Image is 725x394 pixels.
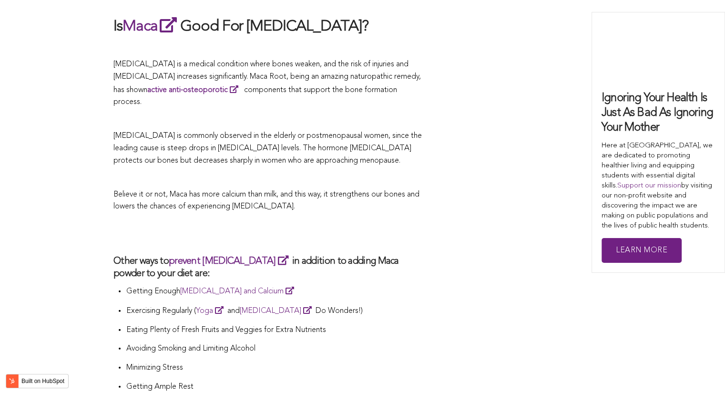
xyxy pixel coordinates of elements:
[113,191,419,211] span: Believe it or not, Maca has more calcium than milk, and this way, it strengthens our bones and lo...
[113,15,423,37] h2: Is Good For [MEDICAL_DATA]?
[147,86,242,94] a: active anti-osteoporotic
[239,307,315,315] a: [MEDICAL_DATA]
[126,324,423,337] p: Eating Plenty of Fresh Fruits and Veggies for Extra Nutrients
[195,307,227,315] a: Yoga
[126,285,423,298] p: Getting Enough
[113,61,421,106] span: [MEDICAL_DATA] is a medical condition where bones weaken, and the risk of injuries and [MEDICAL_D...
[113,132,422,164] span: [MEDICAL_DATA] is commonly observed in the elderly or postmenopausal women, since the leading cau...
[126,362,423,374] p: Minimizing Stress
[123,19,180,34] a: Maca
[113,254,423,280] h3: Other ways to in addition to adding Maca powder to your diet are:
[18,375,68,387] label: Built on HubSpot
[126,381,423,394] p: Getting Ample Rest
[180,288,297,295] a: [MEDICAL_DATA] and Calcium
[126,343,423,355] p: Avoiding Smoking and Limiting Alcohol
[677,348,725,394] iframe: Chat Widget
[6,374,69,388] button: Built on HubSpot
[169,257,292,266] a: prevent [MEDICAL_DATA]
[602,238,682,263] a: Learn More
[6,375,18,387] img: HubSpot sprocket logo
[126,304,423,318] p: Exercising Regularly ( and Do Wonders!)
